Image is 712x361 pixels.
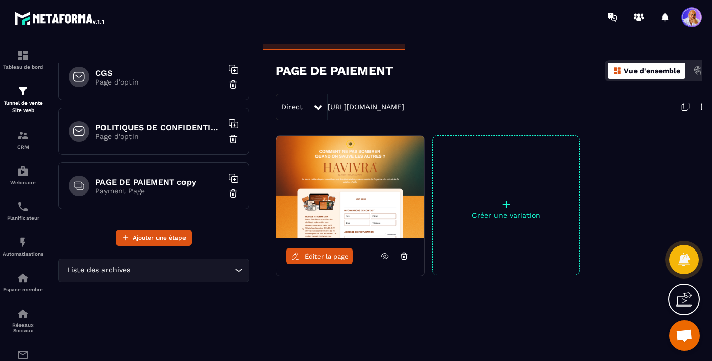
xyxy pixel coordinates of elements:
p: Page d'optin [95,132,223,141]
p: Planificateur [3,215,43,221]
img: actions.d6e523a2.png [693,66,702,75]
button: Ajouter une étape [116,230,192,246]
a: automationsautomationsWebinaire [3,157,43,193]
p: Webinaire [3,180,43,185]
img: email [17,349,29,361]
a: [URL][DOMAIN_NAME] [328,103,404,111]
p: + [433,197,579,211]
h6: PAGE DE PAIEMENT copy [95,177,223,187]
span: Ajouter une étape [133,233,186,243]
a: formationformationCRM [3,122,43,157]
img: automations [17,236,29,248]
div: Search for option [58,259,249,282]
a: schedulerschedulerPlanificateur [3,193,43,229]
div: Ouvrir le chat [669,320,700,351]
h6: POLITIQUES DE CONFIDENTIALITE [95,123,223,132]
img: automations [17,165,29,177]
a: formationformationTableau de bord [3,42,43,77]
a: Éditer la page [286,248,353,264]
p: Créer une variation [433,211,579,219]
h3: PAGE DE PAIEMENT [276,64,393,78]
img: automations [17,272,29,284]
h6: CGS [95,68,223,78]
img: dashboard-orange.40269519.svg [613,66,622,75]
a: automationsautomationsEspace membre [3,264,43,300]
img: formation [17,129,29,142]
img: trash [228,188,239,199]
p: Page d'optin [95,78,223,86]
p: Vue d'ensemble [624,67,680,75]
img: formation [17,49,29,62]
img: formation [17,85,29,97]
img: logo [14,9,106,27]
p: Automatisations [3,251,43,257]
span: Éditer la page [305,253,349,260]
img: scheduler [17,201,29,213]
p: Réseaux Sociaux [3,322,43,334]
a: formationformationTunnel de vente Site web [3,77,43,122]
a: automationsautomationsAutomatisations [3,229,43,264]
p: CRM [3,144,43,150]
p: Espace membre [3,287,43,292]
img: trash [228,134,239,144]
p: Tableau de bord [3,64,43,70]
img: image [276,136,424,238]
p: Payment Page [95,187,223,195]
input: Search for option [133,265,232,276]
a: social-networksocial-networkRéseaux Sociaux [3,300,43,341]
img: social-network [17,308,29,320]
img: trash [228,79,239,90]
span: Direct [281,103,303,111]
p: Tunnel de vente Site web [3,100,43,114]
span: Liste des archives [65,265,133,276]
